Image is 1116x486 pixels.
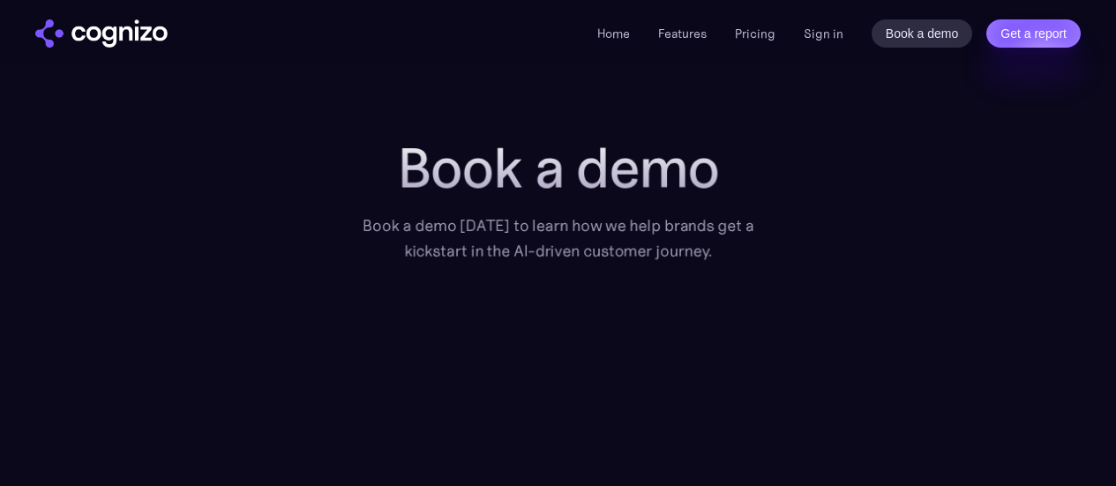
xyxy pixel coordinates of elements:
[986,19,1081,48] a: Get a report
[872,19,973,48] a: Book a demo
[338,213,778,263] div: Book a demo [DATE] to learn how we help brands get a kickstart in the AI-driven customer journey.
[658,26,707,41] a: Features
[735,26,775,41] a: Pricing
[804,23,843,44] a: Sign in
[597,26,630,41] a: Home
[35,19,168,48] a: home
[35,19,168,48] img: cognizo logo
[338,136,778,199] h1: Book a demo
